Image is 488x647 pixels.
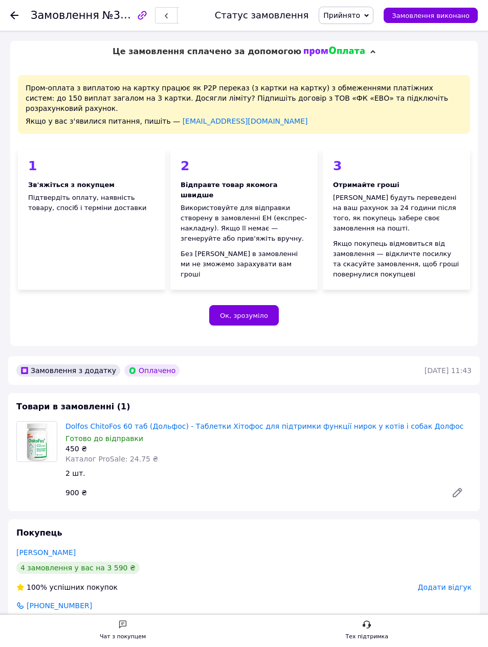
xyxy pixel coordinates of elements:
div: Оплачено [124,364,180,377]
div: Замовлення з додатку [16,364,120,377]
span: Замовлення виконано [392,12,470,19]
b: Відправте товар якомога швидше [181,181,278,199]
div: 4 замовлення у вас на 3 590 ₴ [16,562,140,574]
div: Якщо покупець відмовиться від замовлення — відкличте посилку та скасуйте замовлення, щоб гроші по... [333,239,460,280]
button: Ок, зрозуміло [209,305,279,326]
span: Замовлення [31,9,99,21]
span: Товари в замовленні (1) [16,402,130,411]
span: Додати відгук [418,583,472,591]
div: 1 [28,159,155,172]
button: Замовлення виконано [384,8,478,23]
div: 3 [333,159,460,172]
div: 450 ₴ [65,444,472,454]
div: Повернутися назад [10,10,18,20]
img: Dolfos ChitoFos 60 таб (Дольфос) - Таблетки Хітофос для підтримки функції нирок у котів і собак Д... [17,422,57,461]
b: Отримайте гроші [333,181,400,189]
div: Якщо у вас з'явилися питання, пишіть — [26,116,462,126]
div: Підтвердіть оплату, наявність товару, спосіб і терміни доставки [28,193,155,213]
div: Пром-оплата з виплатою на картку працює як P2P переказ (з картки на картку) з обмеженнями платіжн... [18,75,470,134]
div: Тех підтримка [345,632,388,642]
div: 900 ₴ [61,486,439,500]
span: [PHONE_NUMBER] [26,600,93,611]
span: Прийнято [323,11,360,19]
time: [DATE] 11:43 [425,366,472,375]
span: Покупець [16,528,62,538]
div: Статус замовлення [215,10,309,20]
a: [PHONE_NUMBER] [15,600,93,611]
div: 2 шт. [61,466,476,480]
div: успішних покупок [16,582,118,592]
div: [PERSON_NAME] будуть переведені на ваш рахунок за 24 години після того, як покупець забере своє з... [333,193,460,234]
div: 2 [181,159,307,172]
span: 100% [27,583,47,591]
img: evopay logo [304,47,365,57]
a: Dolfos ChitoFos 60 таб (Дольфос) - Таблетки Хітофос для підтримки функції нирок у котів і собак Д... [65,422,463,430]
span: Це замовлення сплачено за допомогою [113,47,301,56]
span: №361587864 [102,9,175,21]
a: [EMAIL_ADDRESS][DOMAIN_NAME] [183,117,308,125]
div: Без [PERSON_NAME] в замовленні ми не зможемо зарахувати вам гроші [181,249,307,280]
span: Готово до відправки [65,434,143,443]
a: [PERSON_NAME] [16,548,76,557]
span: Ок, зрозуміло [220,312,268,319]
b: Зв'яжіться з покупцем [28,181,115,189]
div: Чат з покупцем [100,632,146,642]
span: Каталог ProSale: 24.75 ₴ [65,455,158,463]
div: Використовуйте для відправки створену в замовленні ЕН (експрес-накладну). Якщо її немає — згенеру... [181,203,307,244]
a: Редагувати [443,482,472,503]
